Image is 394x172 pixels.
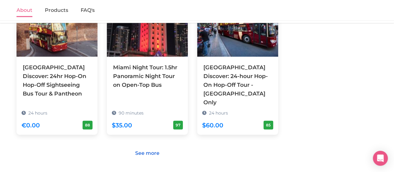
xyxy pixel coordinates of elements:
[17,4,32,17] a: About
[113,63,182,89] div: Miami Night Tour: 1.5hr Panoramic Night Tour on Open-Top Bus
[23,63,91,98] div: [GEOGRAPHIC_DATA] Discover: 24hr Hop-On Hop-Off Sightseeing Bus Tour & Pantheon
[112,120,132,130] div: $35.00
[81,4,95,17] a: FAQ's
[203,63,272,107] div: [GEOGRAPHIC_DATA] Discover: 24-hour Hop-On Hop-Off Tour - [GEOGRAPHIC_DATA] Only
[83,121,93,129] div: 88
[373,151,388,166] div: Open Intercom Messenger
[131,147,164,159] a: See more
[202,120,223,130] div: $60.00
[119,110,144,116] span: 90 minutes
[173,121,183,129] div: 97
[45,4,68,17] a: Products
[21,120,40,130] div: €0.00
[209,110,228,116] span: 24 hours
[263,121,273,129] div: 85
[28,110,47,116] span: 24 hours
